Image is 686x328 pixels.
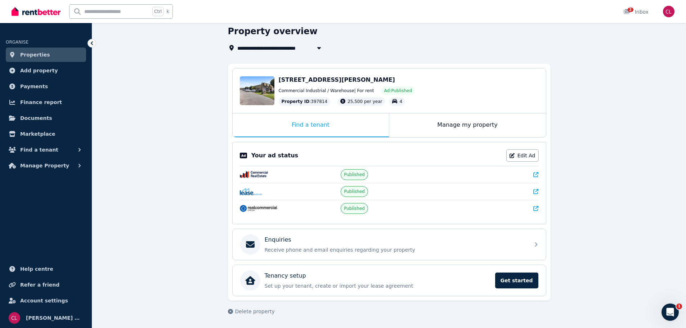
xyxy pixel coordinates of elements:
span: Account settings [20,296,68,305]
span: Delete property [235,308,275,315]
img: RealCommercial.com.au [240,205,277,212]
span: Properties [20,50,50,59]
p: Your ad status [251,151,298,160]
span: ORGANISE [6,40,28,45]
span: Published [344,189,365,194]
button: Find a tenant [6,143,86,157]
button: Delete property [228,308,275,315]
span: Documents [20,114,52,122]
span: 1 [676,304,682,309]
p: Receive phone and email enquiries regarding your property [265,246,525,253]
a: Payments [6,79,86,94]
iframe: Intercom live chat [662,304,679,321]
span: Commercial Industrial / Warehouse | For rent [279,88,374,94]
span: Published [344,206,365,211]
img: CommercialRealEstate.com.au [240,171,268,178]
span: Add property [20,66,58,75]
span: Refer a friend [20,280,59,289]
a: Account settings [6,293,86,308]
span: Manage Property [20,161,69,170]
span: Get started [495,273,538,288]
p: Tenancy setup [265,271,306,280]
a: Refer a friend [6,278,86,292]
span: [STREET_ADDRESS][PERSON_NAME] [279,76,395,83]
span: Finance report [20,98,62,107]
span: [PERSON_NAME] & [PERSON_NAME] [26,314,83,322]
span: Property ID [282,99,310,104]
span: 2 [628,8,633,12]
span: Help centre [20,265,53,273]
div: : 397814 [279,97,331,106]
div: Inbox [623,8,649,15]
span: Ad: Published [384,88,412,94]
span: Marketplace [20,130,55,138]
span: Published [344,172,365,178]
a: Tenancy setupSet up your tenant, create or import your lease agreementGet started [233,265,546,296]
div: Find a tenant [233,113,389,137]
a: Properties [6,48,86,62]
span: 25,500 per year [348,99,382,104]
h1: Property overview [228,26,318,37]
span: 4 [399,99,402,104]
span: Payments [20,82,48,91]
div: Manage my property [389,113,546,137]
span: Find a tenant [20,145,58,154]
a: Add property [6,63,86,78]
img: Lease.com.au [240,188,263,195]
a: Marketplace [6,127,86,141]
a: Finance report [6,95,86,109]
button: Manage Property [6,158,86,173]
img: Cheryl & Dave Lambert [663,6,674,17]
a: Documents [6,111,86,125]
img: RentBetter [12,6,60,17]
p: Set up your tenant, create or import your lease agreement [265,282,491,289]
a: Edit Ad [506,149,539,162]
span: Ctrl [152,7,163,16]
a: EnquiriesReceive phone and email enquiries regarding your property [233,229,546,260]
p: Enquiries [265,235,291,244]
img: Cheryl & Dave Lambert [9,312,20,324]
span: k [166,9,169,14]
a: Help centre [6,262,86,276]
